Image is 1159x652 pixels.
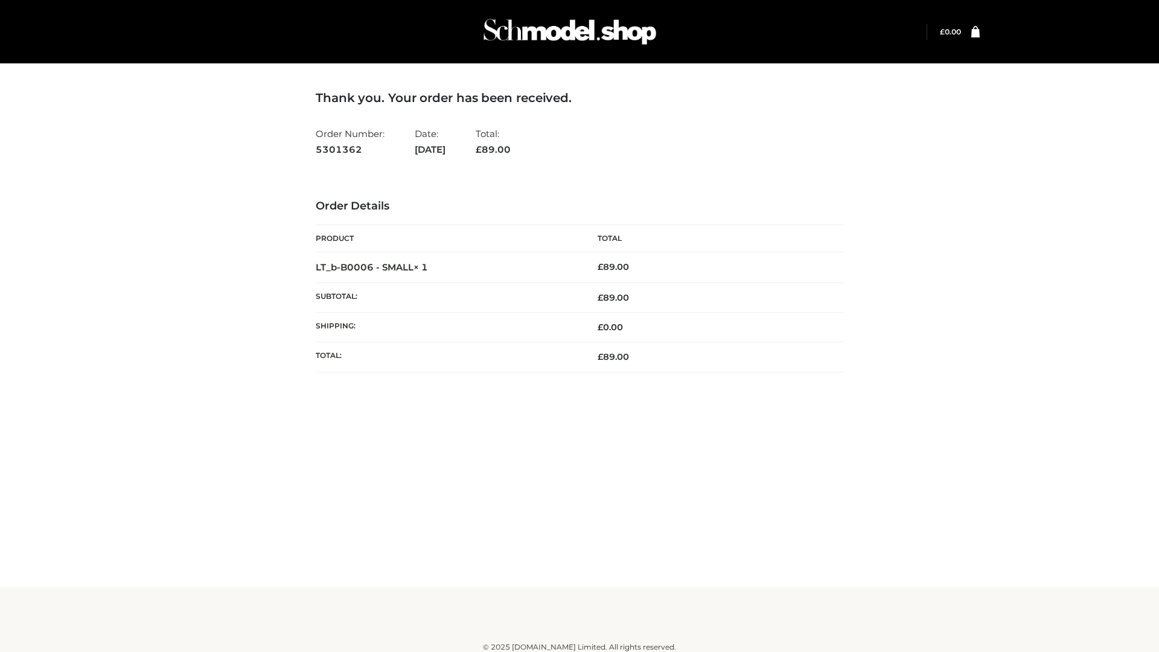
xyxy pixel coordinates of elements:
th: Product [316,225,579,252]
bdi: 89.00 [598,261,629,272]
th: Total: [316,342,579,372]
th: Shipping: [316,313,579,342]
bdi: 0.00 [598,322,623,333]
span: £ [598,322,603,333]
span: £ [598,351,603,362]
img: Schmodel Admin 964 [479,8,660,56]
h3: Order Details [316,200,843,213]
span: £ [598,292,603,303]
li: Order Number: [316,123,385,160]
strong: × 1 [413,261,428,273]
a: £0.00 [940,27,961,36]
span: £ [598,261,603,272]
span: 89.00 [476,144,511,155]
li: Date: [415,123,445,160]
h3: Thank you. Your order has been received. [316,91,843,105]
strong: [DATE] [415,142,445,158]
bdi: 0.00 [940,27,961,36]
strong: LT_b-B0006 - SMALL [316,261,428,273]
li: Total: [476,123,511,160]
span: 89.00 [598,292,629,303]
th: Subtotal: [316,283,579,312]
strong: 5301362 [316,142,385,158]
th: Total [579,225,843,252]
span: 89.00 [598,351,629,362]
span: £ [940,27,945,36]
span: £ [476,144,482,155]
